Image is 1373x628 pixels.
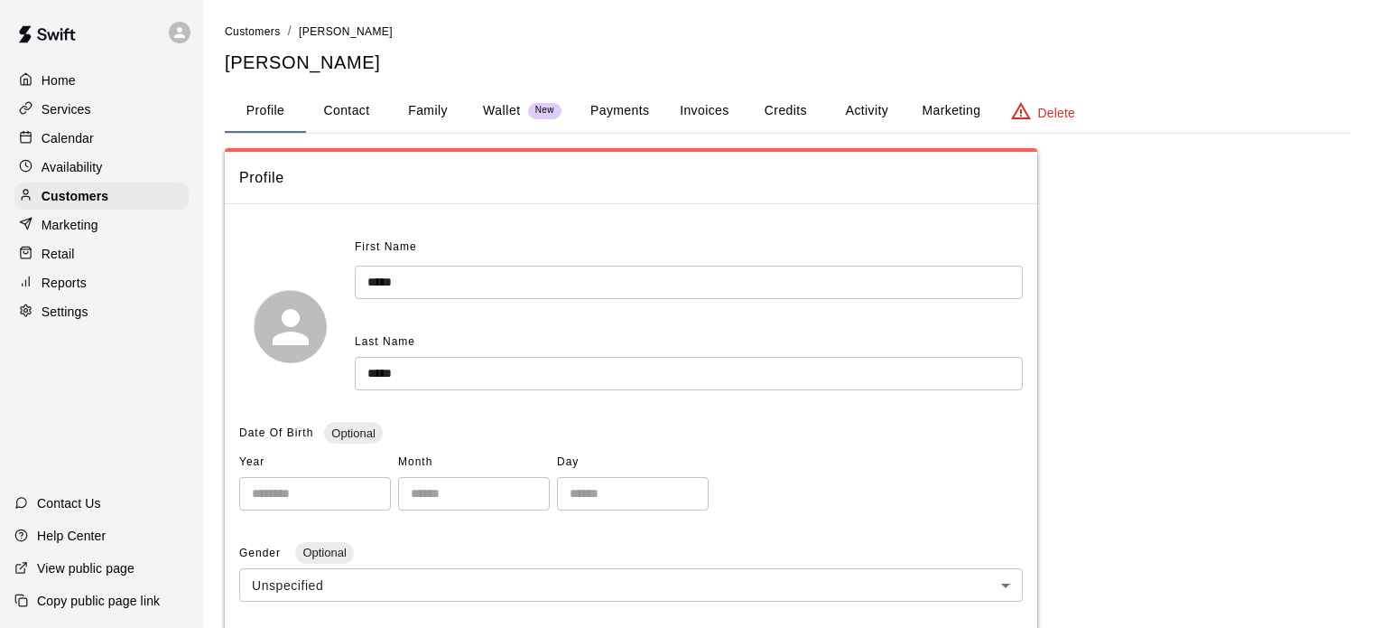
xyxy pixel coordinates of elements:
[239,568,1023,602] div: Unspecified
[225,25,281,38] span: Customers
[37,494,101,512] p: Contact Us
[239,166,1023,190] span: Profile
[14,154,189,181] a: Availability
[557,448,709,477] span: Day
[14,125,189,152] a: Calendar
[483,101,521,120] p: Wallet
[355,335,415,348] span: Last Name
[239,547,284,559] span: Gender
[225,51,1351,75] h5: [PERSON_NAME]
[42,187,108,205] p: Customers
[42,71,76,89] p: Home
[42,303,88,321] p: Settings
[663,89,745,133] button: Invoices
[239,426,313,439] span: Date Of Birth
[288,22,292,41] li: /
[907,89,995,133] button: Marketing
[14,240,189,267] a: Retail
[42,100,91,118] p: Services
[387,89,468,133] button: Family
[324,426,382,440] span: Optional
[355,233,417,262] span: First Name
[42,158,103,176] p: Availability
[14,269,189,296] a: Reports
[14,183,189,210] a: Customers
[299,25,393,38] span: [PERSON_NAME]
[1038,104,1075,122] p: Delete
[528,105,561,117] span: New
[42,274,87,292] p: Reports
[37,559,135,577] p: View public page
[398,448,550,477] span: Month
[576,89,663,133] button: Payments
[14,96,189,123] a: Services
[42,216,98,234] p: Marketing
[37,527,106,545] p: Help Center
[225,89,1351,133] div: basic tabs example
[42,129,94,147] p: Calendar
[306,89,387,133] button: Contact
[295,546,353,559] span: Optional
[745,89,826,133] button: Credits
[225,23,281,38] a: Customers
[37,592,160,610] p: Copy public page link
[826,89,907,133] button: Activity
[42,245,75,263] p: Retail
[225,89,306,133] button: Profile
[14,298,189,325] a: Settings
[239,448,391,477] span: Year
[14,211,189,239] a: Marketing
[14,67,189,94] a: Home
[225,22,1351,42] nav: breadcrumb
